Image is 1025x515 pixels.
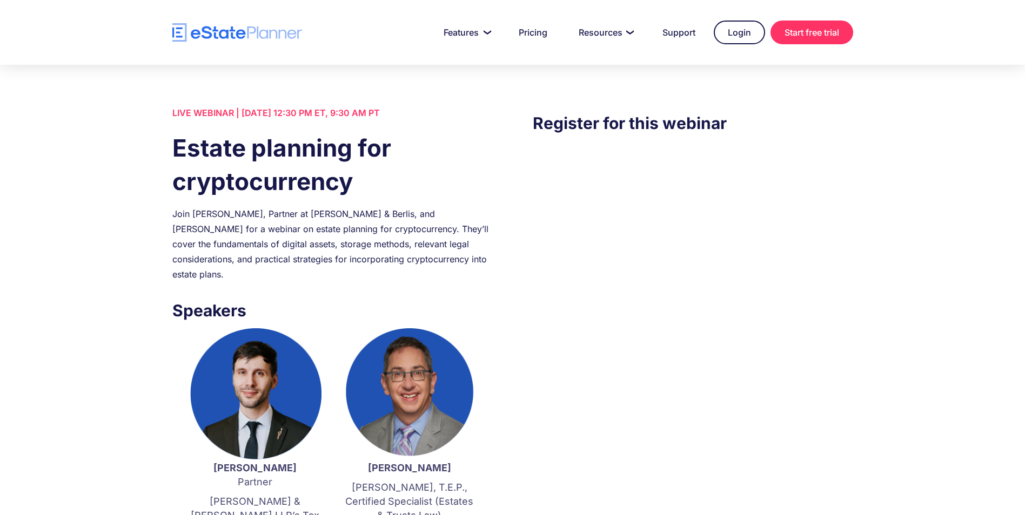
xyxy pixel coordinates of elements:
a: Resources [566,22,644,43]
iframe: Form 0 [533,157,853,341]
h3: Speakers [172,298,492,323]
h3: Register for this webinar [533,111,853,135]
a: Features [431,22,500,43]
h1: Estate planning for cryptocurrency [172,131,492,198]
a: home [172,23,302,42]
div: LIVE WEBINAR | [DATE] 12:30 PM ET, 9:30 AM PT [172,105,492,120]
a: Pricing [506,22,560,43]
div: Join [PERSON_NAME], Partner at [PERSON_NAME] & Berlis, and [PERSON_NAME] for a webinar on estate ... [172,206,492,282]
strong: [PERSON_NAME] [368,462,451,473]
a: Start free trial [771,21,853,44]
p: Partner [189,461,321,489]
strong: [PERSON_NAME] [213,462,297,473]
a: Support [649,22,708,43]
a: Login [714,21,765,44]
